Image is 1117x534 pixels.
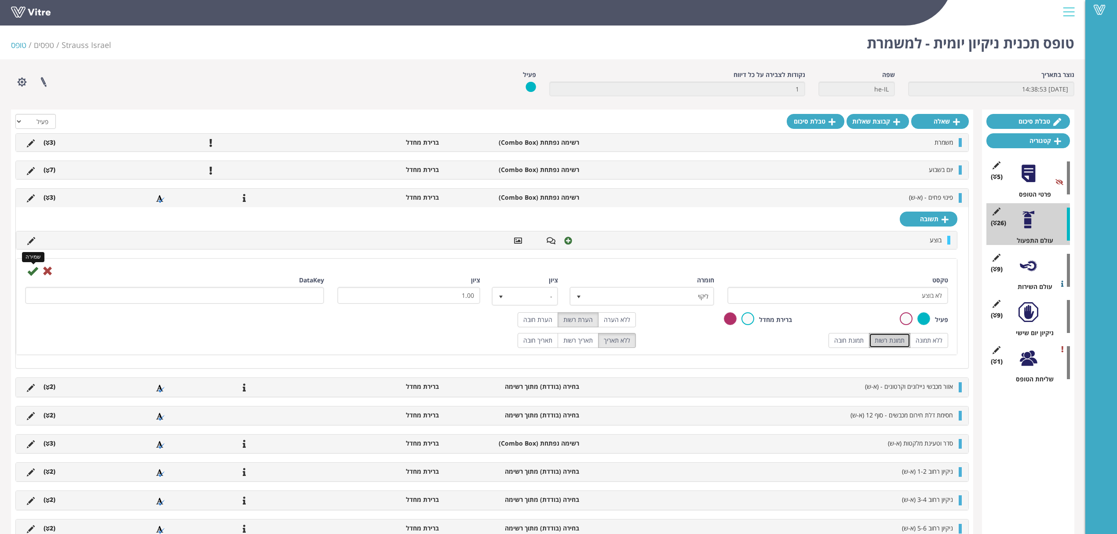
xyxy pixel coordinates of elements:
li: (3 ) [39,193,60,202]
span: (9 ) [991,265,1003,274]
span: ניקיון רחוב 5-6 (א-ש) [902,524,953,532]
img: yes [526,81,536,92]
label: ללא תאריך [598,333,636,348]
span: ליקוי [586,288,713,304]
div: פרטי הטופס [993,190,1070,199]
label: ציון [549,276,558,285]
span: אזור מכבשי ניילונים וקרטונים - (א-ש) [865,382,953,391]
div: ניקיון יום שישי [993,329,1070,337]
span: בוצע [930,236,942,244]
span: סדר וטעינת מלקטות (א-ש) [888,439,953,447]
span: (5 ) [991,172,1003,181]
label: שפה [882,70,895,79]
span: (9 ) [991,311,1003,320]
a: קטגוריה [986,133,1070,148]
label: נקודות לצבירה על כל דיווח [734,70,805,79]
li: בחירה (בודדת) מתוך רשימה [443,467,584,476]
label: תאריך רשות [558,333,599,348]
a: טבלת סיכום [986,114,1070,129]
label: ברירת מחדל [759,315,792,324]
span: 222 [62,40,111,50]
div: שליחת הטופס [993,375,1070,384]
span: פינוי פחים - (א-ש) [909,193,953,201]
a: תשובה [900,212,957,227]
label: ללא תמונה [910,333,948,348]
li: (2 ) [39,382,60,391]
li: ברירת מחדל [303,165,443,174]
span: יום בשבוע [929,165,953,174]
li: (3 ) [39,138,60,147]
div: עולם השירות [993,282,1070,291]
li: רשימה נפתחת (Combo Box) [443,439,584,448]
li: טופס [11,40,34,51]
li: (7 ) [39,165,60,174]
li: רשימה נפתחת (Combo Box) [443,138,584,147]
label: טקסט [932,276,948,285]
span: ניקיון רחוב 3-4 (א-ש) [902,495,953,504]
label: פעיל [523,70,536,79]
li: רשימה נפתחת (Combo Box) [443,193,584,202]
li: בחירה (בודדת) מתוך רשימה [443,411,584,420]
label: תמונת חובה [829,333,869,348]
label: ללא הערה [598,312,636,327]
li: ברירת מחדל [303,138,443,147]
label: תמונת רשות [869,333,910,348]
li: (2 ) [39,411,60,420]
li: (3 ) [39,439,60,448]
li: בחירה (בודדת) מתוך רשימה [443,524,584,533]
a: טפסים [34,40,54,50]
label: נוצר בתאריך [1041,70,1074,79]
a: שאלה [911,114,969,129]
li: רשימה נפתחת (Combo Box) [443,165,584,174]
h1: טופס תכנית ניקיון יומית - למשמרת [867,22,1074,59]
span: ניקיון רחוב 1-2 (א-ש) [902,467,953,475]
li: (2 ) [39,495,60,504]
div: שמירה [22,252,44,262]
span: select [571,288,587,304]
label: תאריך חובה [518,333,558,348]
label: הערת חובה [518,312,558,327]
li: ברירת מחדל [303,495,443,504]
span: (26 ) [991,219,1006,227]
span: select [493,288,509,304]
li: ברירת מחדל [303,467,443,476]
label: DataKey [299,276,324,285]
label: חומרה [697,276,714,285]
li: ברירת מחדל [303,524,443,533]
label: הערת רשות [558,312,599,327]
span: חסימת דלת חירום מכבשים - סוף 12 (א-ש) [851,411,953,419]
div: עולם התפעול [993,236,1070,245]
li: ברירת מחדל [303,382,443,391]
li: ברירת מחדל [303,439,443,448]
span: (1 ) [991,357,1003,366]
li: (2 ) [39,524,60,533]
li: (2 ) [39,467,60,476]
li: בחירה (בודדת) מתוך רשימה [443,495,584,504]
li: ברירת מחדל [303,411,443,420]
li: בחירה (בודדת) מתוך רשימה [443,382,584,391]
li: ברירת מחדל [303,193,443,202]
label: ציון [471,276,480,285]
span: - [508,288,557,304]
a: טבלת סיכום [787,114,844,129]
label: פעיל [935,315,948,324]
a: קבוצת שאלות [847,114,909,129]
span: משמרת [934,138,953,146]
